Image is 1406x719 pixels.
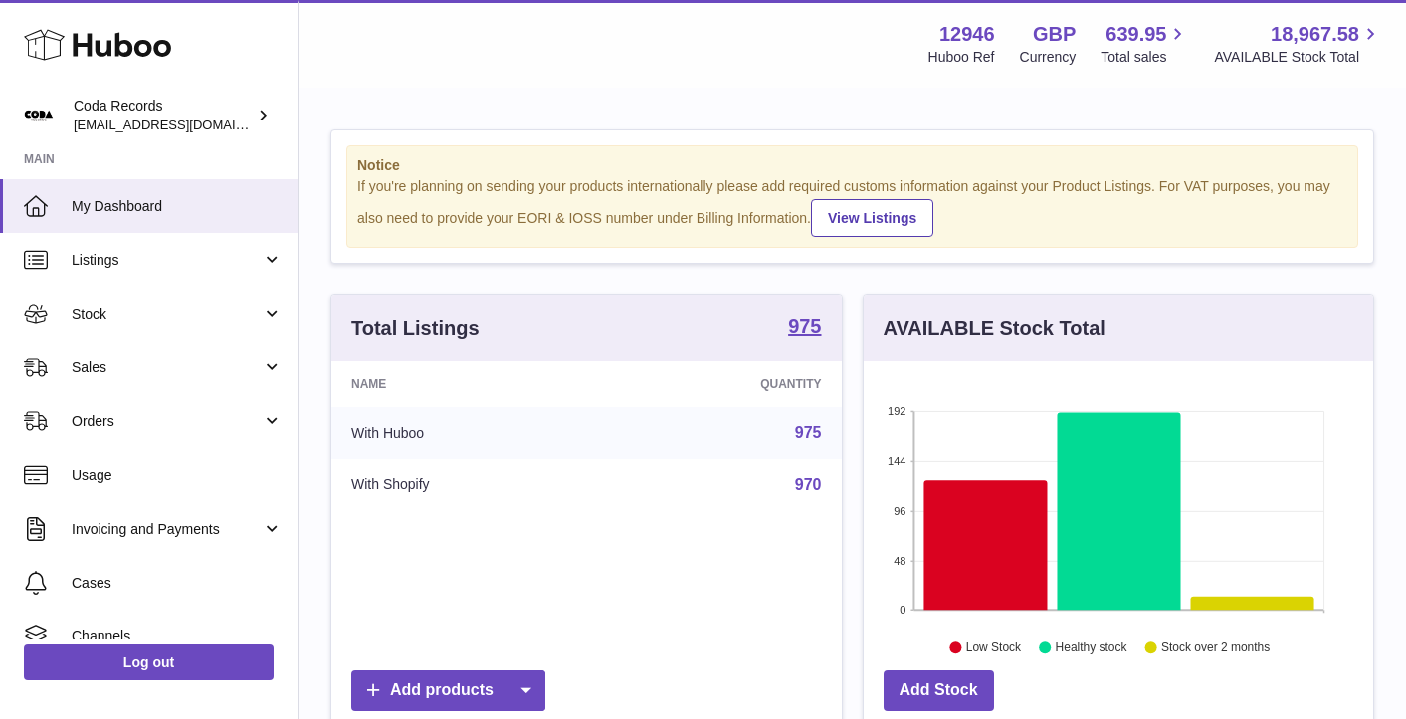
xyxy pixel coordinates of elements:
[331,459,606,511] td: With Shopify
[1020,48,1077,67] div: Currency
[72,305,262,324] span: Stock
[357,156,1347,175] strong: Notice
[884,315,1105,342] h3: AVAILABLE Stock Total
[72,466,283,485] span: Usage
[72,359,262,377] span: Sales
[331,361,606,407] th: Name
[72,251,262,270] span: Listings
[74,117,293,132] span: [EMAIL_ADDRESS][DOMAIN_NAME]
[1101,48,1189,67] span: Total sales
[894,555,905,567] text: 48
[894,505,905,517] text: 96
[888,405,905,417] text: 192
[72,412,262,431] span: Orders
[1161,640,1270,654] text: Stock over 2 months
[965,640,1021,654] text: Low Stock
[928,48,995,67] div: Huboo Ref
[1105,21,1166,48] span: 639.95
[1033,21,1076,48] strong: GBP
[788,316,821,340] a: 975
[74,97,253,134] div: Coda Records
[24,101,54,130] img: haz@pcatmedia.com
[900,604,905,616] text: 0
[788,316,821,336] strong: 975
[939,21,995,48] strong: 12946
[1101,21,1189,67] a: 639.95 Total sales
[357,177,1347,237] div: If you're planning on sending your products internationally please add required customs informati...
[1271,21,1359,48] span: 18,967.58
[888,455,905,467] text: 144
[351,670,545,711] a: Add products
[24,644,274,680] a: Log out
[606,361,841,407] th: Quantity
[72,520,262,539] span: Invoicing and Payments
[1055,640,1127,654] text: Healthy stock
[795,424,822,441] a: 975
[351,315,480,342] h3: Total Listings
[331,407,606,459] td: With Huboo
[1214,48,1382,67] span: AVAILABLE Stock Total
[72,627,283,646] span: Channels
[1214,21,1382,67] a: 18,967.58 AVAILABLE Stock Total
[72,197,283,216] span: My Dashboard
[795,476,822,493] a: 970
[72,574,283,593] span: Cases
[811,199,933,237] a: View Listings
[884,670,994,711] a: Add Stock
